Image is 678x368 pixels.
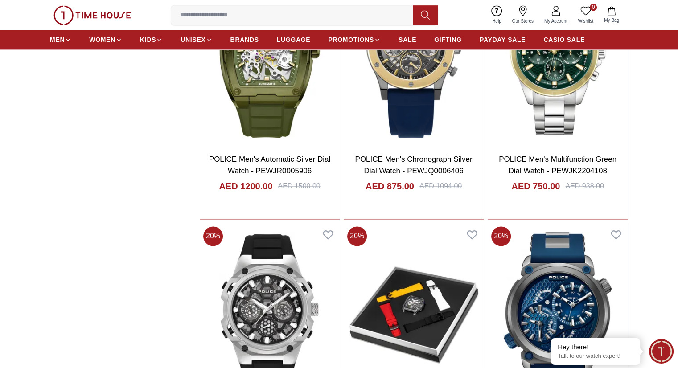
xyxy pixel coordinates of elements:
[328,35,374,44] span: PROMOTIONS
[209,155,331,175] a: POLICE Men's Automatic Silver Dial Watch - PEWJR0005906
[434,32,462,48] a: GIFTING
[600,17,623,24] span: My Bag
[541,18,571,25] span: My Account
[434,35,462,44] span: GIFTING
[558,352,633,360] p: Talk to our watch expert!
[590,4,597,11] span: 0
[181,32,212,48] a: UNISEX
[203,226,223,246] span: 20 %
[543,35,585,44] span: CASIO SALE
[649,339,674,364] div: Chat Widget
[487,4,507,26] a: Help
[565,181,604,192] div: AED 938.00
[399,32,416,48] a: SALE
[489,18,505,25] span: Help
[419,181,462,192] div: AED 1094.00
[491,226,511,246] span: 20 %
[507,4,539,26] a: Our Stores
[355,155,472,175] a: POLICE Men's Chronograph Silver Dial Watch - PEWJQ0006406
[181,35,205,44] span: UNISEX
[89,32,122,48] a: WOMEN
[230,35,259,44] span: BRANDS
[543,32,585,48] a: CASIO SALE
[53,5,131,25] img: ...
[89,35,115,44] span: WOMEN
[366,180,414,192] h4: AED 875.00
[599,4,625,25] button: My Bag
[480,35,526,44] span: PAYDAY SALE
[50,35,65,44] span: MEN
[328,32,381,48] a: PROMOTIONS
[140,35,156,44] span: KIDS
[278,181,320,192] div: AED 1500.00
[277,35,311,44] span: LUGGAGE
[509,18,537,25] span: Our Stores
[219,180,272,192] h4: AED 1200.00
[480,32,526,48] a: PAYDAY SALE
[575,18,597,25] span: Wishlist
[573,4,599,26] a: 0Wishlist
[140,32,163,48] a: KIDS
[399,35,416,44] span: SALE
[50,32,71,48] a: MEN
[558,343,633,352] div: Hey there!
[499,155,616,175] a: POLICE Men's Multifunction Green Dial Watch - PEWJK2204108
[230,32,259,48] a: BRANDS
[277,32,311,48] a: LUGGAGE
[511,180,560,192] h4: AED 750.00
[347,226,367,246] span: 20 %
